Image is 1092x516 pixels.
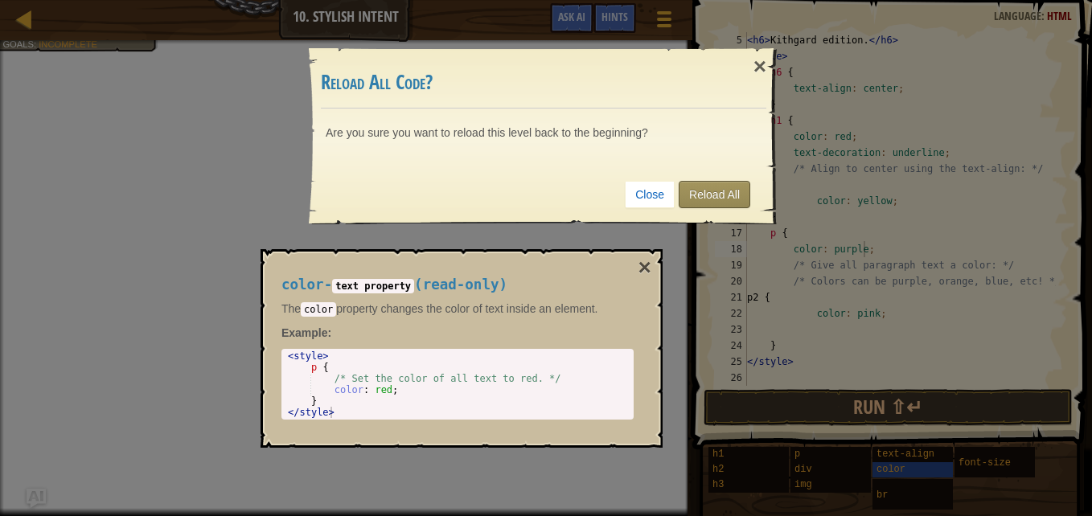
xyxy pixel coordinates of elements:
span: read-only [423,276,499,293]
p: Are you sure you want to reload this level back to the beginning? [326,125,762,141]
span: color [281,276,324,293]
a: Reload All [679,181,750,208]
code: text property [332,279,414,293]
p: The property changes the color of text inside an element. [281,301,634,317]
h4: - ( ) [281,277,634,293]
a: Close [625,181,675,208]
div: × [741,43,778,90]
code: color [301,302,336,317]
h3: Reload All Code? [321,72,766,93]
strong: : [281,326,331,339]
span: Example [281,326,328,339]
button: × [638,256,651,279]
